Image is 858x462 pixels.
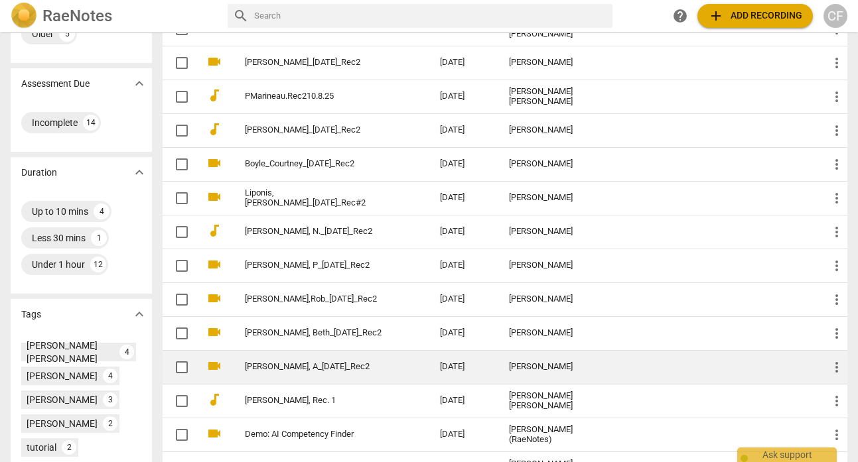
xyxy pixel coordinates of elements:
div: 4 [119,345,134,359]
div: [PERSON_NAME] [509,159,573,169]
div: [PERSON_NAME] (RaeNotes) [509,425,573,445]
div: 4 [103,369,117,383]
div: 5 [59,26,75,42]
td: [DATE] [429,384,498,418]
a: [PERSON_NAME], P_[DATE]_Rec2 [245,260,392,270]
td: [DATE] [429,80,498,113]
td: [DATE] [429,350,498,384]
a: LogoRaeNotes [11,3,217,29]
span: videocam [206,257,222,272]
h2: RaeNotes [42,7,112,25]
button: CF [823,4,847,28]
a: Liponis, [PERSON_NAME]_[DATE]_Rec#2 [245,188,392,208]
td: [DATE] [429,418,498,451]
a: Demo: AI Competency Finder [245,430,392,439]
div: Under 1 hour [32,258,85,271]
span: add [708,8,724,24]
div: [PERSON_NAME] [PERSON_NAME] [509,87,573,107]
span: more_vert [829,325,845,341]
div: [PERSON_NAME] [27,369,98,382]
div: [PERSON_NAME] [27,417,98,430]
div: Up to 10 mins [32,205,88,218]
div: Ask support [737,447,837,462]
a: [PERSON_NAME]_[DATE]_Rec2 [245,125,392,135]
a: [PERSON_NAME], Rec. 1 [245,396,392,406]
div: [PERSON_NAME] [509,125,573,135]
td: [DATE] [429,181,498,215]
td: [DATE] [429,316,498,350]
button: Upload [697,4,813,28]
div: [PERSON_NAME] [509,193,573,203]
td: [DATE] [429,282,498,316]
a: PMarineau.Rec210.8.25 [245,91,392,101]
span: more_vert [829,427,845,443]
td: [DATE] [429,215,498,249]
img: Logo [11,3,37,29]
a: [PERSON_NAME], A_[DATE]_Rec2 [245,362,392,372]
div: [PERSON_NAME] [PERSON_NAME] [27,339,114,365]
span: Add recording [708,8,802,24]
span: more_vert [829,224,845,240]
span: audiotrack [206,87,222,103]
span: audiotrack [206,223,222,239]
span: more_vert [829,393,845,409]
span: more_vert [829,123,845,139]
div: 3 [103,392,117,407]
span: videocam [206,290,222,306]
span: videocam [206,426,222,441]
span: expand_more [131,76,147,91]
div: Older [32,27,54,40]
p: Duration [21,166,57,180]
div: 2 [103,416,117,431]
span: videocam [206,324,222,340]
div: 2 [62,440,76,455]
span: expand_more [131,164,147,180]
div: 4 [94,203,109,219]
a: [PERSON_NAME]_[DATE]_Rec2 [245,58,392,68]
span: videocam [206,189,222,205]
span: expand_more [131,306,147,322]
td: [DATE] [429,147,498,181]
div: 1 [91,230,107,246]
div: [PERSON_NAME] [509,58,573,68]
span: more_vert [829,190,845,206]
span: audiotrack [206,121,222,137]
div: [PERSON_NAME] [509,294,573,304]
td: [DATE] [429,46,498,80]
a: [PERSON_NAME], N._[DATE]_Rec2 [245,227,392,237]
a: Help [668,4,692,28]
div: [PERSON_NAME] [509,260,573,270]
div: [PERSON_NAME] [PERSON_NAME] [509,391,573,411]
span: videocam [206,54,222,70]
a: [PERSON_NAME], Beth_[DATE]_Rec2 [245,328,392,338]
div: Less 30 mins [32,231,86,245]
button: Show more [129,304,149,324]
input: Search [254,5,607,27]
div: 12 [90,257,106,272]
div: Incomplete [32,116,78,129]
div: tutorial [27,441,56,454]
span: more_vert [829,89,845,105]
div: [PERSON_NAME] [27,393,98,406]
span: more_vert [829,359,845,375]
p: Tags [21,308,41,321]
span: videocam [206,358,222,374]
div: [PERSON_NAME] [509,328,573,338]
td: [DATE] [429,249,498,282]
div: [PERSON_NAME] [509,227,573,237]
button: Show more [129,74,149,93]
div: 14 [83,115,99,131]
span: more_vert [829,292,845,308]
p: Assessment Due [21,77,90,91]
span: search [233,8,249,24]
a: Boyle_Courtney_[DATE]_Rec2 [245,159,392,169]
a: [PERSON_NAME],Rob_[DATE]_Rec2 [245,294,392,304]
span: audiotrack [206,392,222,408]
span: more_vert [829,258,845,274]
span: more_vert [829,55,845,71]
span: videocam [206,155,222,171]
td: [DATE] [429,113,498,147]
span: more_vert [829,156,845,172]
span: help [672,8,688,24]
